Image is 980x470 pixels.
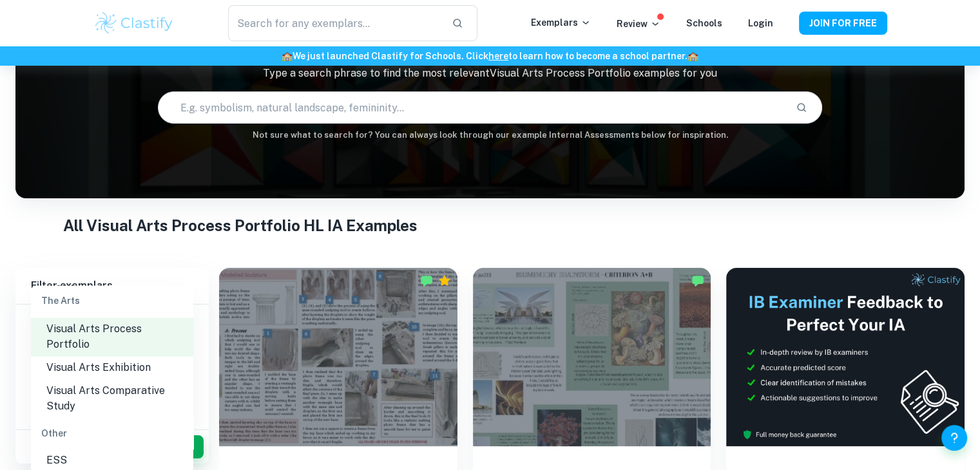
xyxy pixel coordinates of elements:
[31,318,193,357] li: Visual Arts Process Portfolio
[15,66,965,81] p: Type a search phrase to find the most relevant Visual Arts Process Portfolio examples for you
[488,51,508,61] a: here
[941,425,967,451] button: Help and Feedback
[31,380,193,418] li: Visual Arts Comparative Study
[31,418,193,449] div: Other
[93,10,175,36] img: Clastify logo
[15,129,965,142] h6: Not sure what to search for? You can always look through our example Internal Assessments below f...
[617,17,660,31] p: Review
[63,214,918,237] h1: All Visual Arts Process Portfolio HL IA Examples
[31,357,193,380] li: Visual Arts Exhibition
[531,15,591,30] p: Exemplars
[686,18,722,28] a: Schools
[748,18,773,28] a: Login
[15,268,209,304] h6: Filter exemplars
[726,268,965,446] img: Thumbnail
[228,5,441,41] input: Search for any exemplars...
[791,97,812,118] button: Search
[420,274,433,287] img: Marked
[31,286,193,317] div: The Arts
[799,12,887,35] button: JOIN FOR FREE
[159,89,785,126] input: E.g. symbolism, natural landscape, femininity...
[282,51,293,61] span: 🏫
[691,274,704,287] img: Marked
[3,49,977,63] h6: We just launched Clastify for Schools. Click to learn how to become a school partner.
[438,274,451,287] div: Premium
[687,51,698,61] span: 🏫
